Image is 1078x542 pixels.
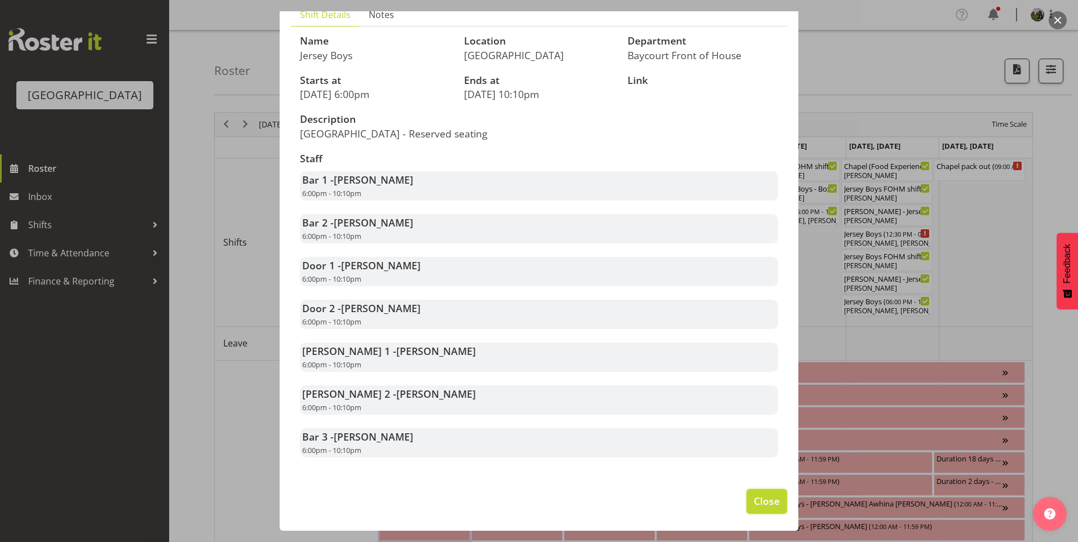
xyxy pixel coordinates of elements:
span: [PERSON_NAME] [396,344,476,358]
strong: Bar 1 - [302,173,413,186]
span: [PERSON_NAME] [341,259,421,272]
h3: Name [300,35,450,47]
span: 6:00pm - 10:10pm [302,445,361,455]
p: [GEOGRAPHIC_DATA] [464,49,615,61]
strong: Bar 3 - [302,430,413,443]
strong: [PERSON_NAME] 1 - [302,344,476,358]
button: Close [746,489,787,514]
h3: Staff [300,153,778,165]
span: 6:00pm - 10:10pm [302,274,361,284]
span: Notes [369,8,394,21]
button: Feedback - Show survey [1057,233,1078,309]
h3: Department [628,35,778,47]
p: [DATE] 6:00pm [300,88,450,100]
h3: Link [628,75,778,86]
p: Baycourt Front of House [628,49,778,61]
span: 6:00pm - 10:10pm [302,402,361,412]
span: Feedback [1062,244,1072,283]
span: [PERSON_NAME] [334,216,413,229]
h3: Location [464,35,615,47]
span: [PERSON_NAME] [396,387,476,401]
p: [GEOGRAPHIC_DATA] - Reserved seating [300,127,532,140]
span: [PERSON_NAME] [334,173,413,186]
strong: Door 2 - [302,301,421,315]
h3: Starts at [300,75,450,86]
img: help-xxl-2.png [1044,508,1055,519]
span: 6:00pm - 10:10pm [302,231,361,241]
h3: Description [300,114,532,125]
span: [PERSON_NAME] [334,430,413,443]
span: Close [754,494,780,508]
strong: [PERSON_NAME] 2 - [302,387,476,401]
span: 6:00pm - 10:10pm [302,188,361,198]
span: Shift Details [300,8,351,21]
p: [DATE] 10:10pm [464,88,615,100]
span: 6:00pm - 10:10pm [302,359,361,370]
span: 6:00pm - 10:10pm [302,317,361,327]
strong: Door 1 - [302,259,421,272]
h3: Ends at [464,75,615,86]
p: Jersey Boys [300,49,450,61]
strong: Bar 2 - [302,216,413,229]
span: [PERSON_NAME] [341,301,421,315]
